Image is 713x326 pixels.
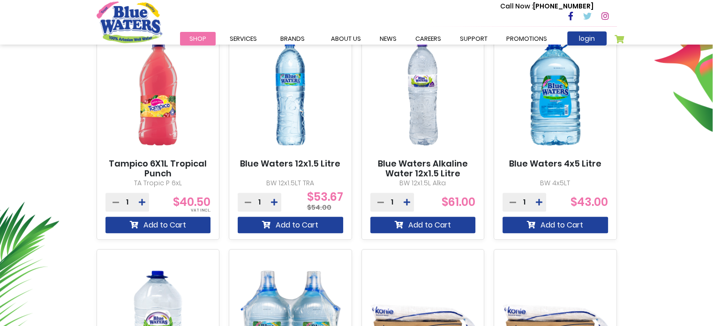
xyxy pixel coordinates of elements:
[105,159,211,179] a: Tampico 6X1L Tropical Punch
[238,217,343,233] button: Add to Cart
[509,159,601,169] a: Blue Waters 4x5 Litre
[500,1,593,11] p: [PHONE_NUMBER]
[307,203,331,212] span: $54.00
[570,194,608,210] span: $43.00
[240,159,340,169] a: Blue Waters 12x1.5 Litre
[105,27,211,159] img: Tampico 6X1L Tropical Punch
[497,32,556,45] a: Promotions
[370,32,406,45] a: News
[442,194,475,210] span: $61.00
[97,1,162,43] a: store logo
[503,178,608,188] p: BW 4x5LT
[173,194,210,210] span: $40.50
[503,217,608,233] button: Add to Cart
[238,27,343,159] img: Blue Waters 12x1.5 Litre
[370,178,476,188] p: BW 12x1.5L Alka
[230,34,257,43] span: Services
[322,32,370,45] a: about us
[370,27,476,159] img: Blue Waters Alkaline Water 12x1.5 Litre
[307,197,343,206] span: $53.67
[450,32,497,45] a: support
[500,1,533,11] span: Call Now :
[406,32,450,45] a: careers
[105,178,211,188] p: TA Tropic P 6xL
[280,34,305,43] span: Brands
[370,159,476,179] a: Blue Waters Alkaline Water 12x1.5 Litre
[567,31,607,45] a: login
[105,217,211,233] button: Add to Cart
[238,178,343,188] p: BW 12x1.5LT TRA
[370,217,476,233] button: Add to Cart
[189,34,206,43] span: Shop
[503,27,608,159] img: Blue Waters 4x5 Litre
